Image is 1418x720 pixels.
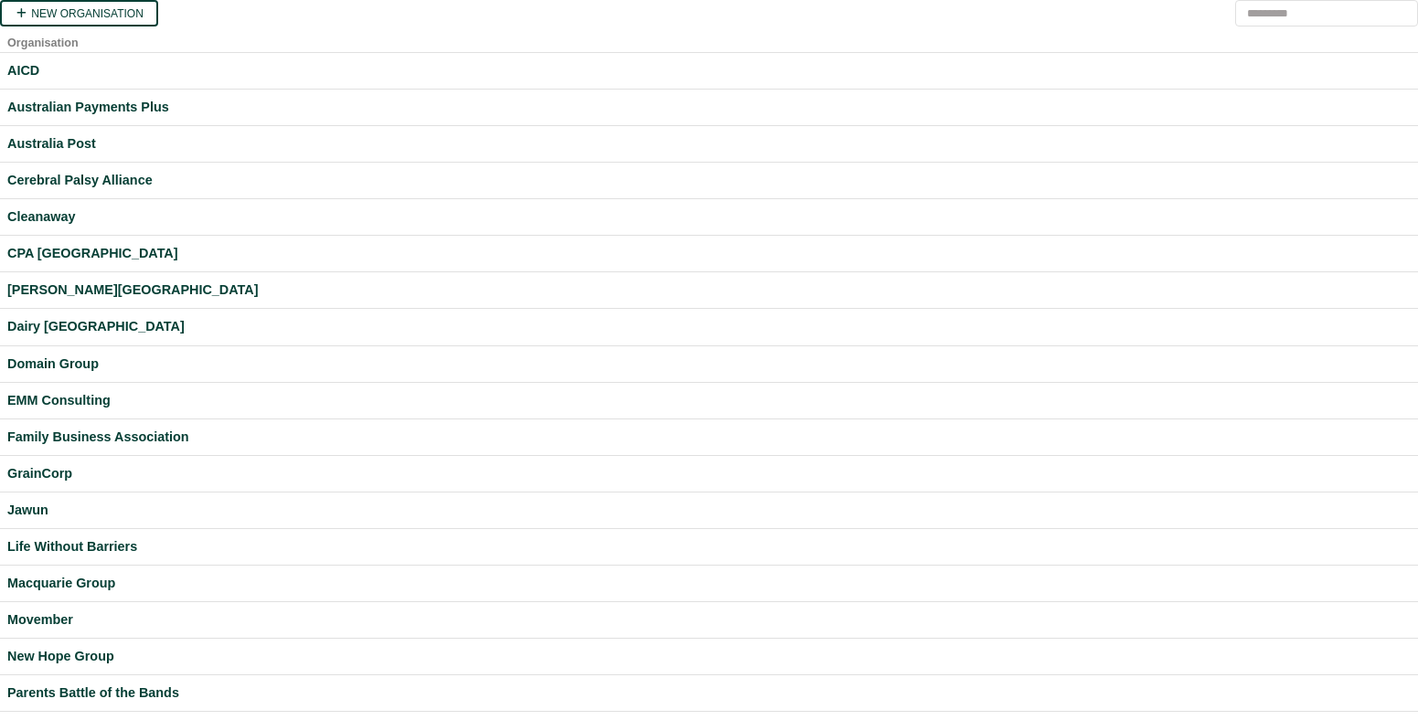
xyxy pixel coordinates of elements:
a: New Hope Group [7,646,1411,667]
a: CPA [GEOGRAPHIC_DATA] [7,243,1411,264]
a: Movember [7,609,1411,630]
a: AICD [7,60,1411,81]
a: Cleanaway [7,206,1411,228]
a: Australian Payments Plus [7,97,1411,118]
a: Australia Post [7,133,1411,154]
a: [PERSON_NAME][GEOGRAPHIC_DATA] [7,280,1411,301]
a: Parents Battle of the Bands [7,683,1411,704]
a: GrainCorp [7,463,1411,484]
a: Dairy [GEOGRAPHIC_DATA] [7,316,1411,337]
a: Macquarie Group [7,573,1411,594]
a: Jawun [7,500,1411,521]
a: Cerebral Palsy Alliance [7,170,1411,191]
a: EMM Consulting [7,390,1411,411]
a: Life Without Barriers [7,536,1411,557]
a: Family Business Association [7,427,1411,448]
a: Domain Group [7,354,1411,375]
